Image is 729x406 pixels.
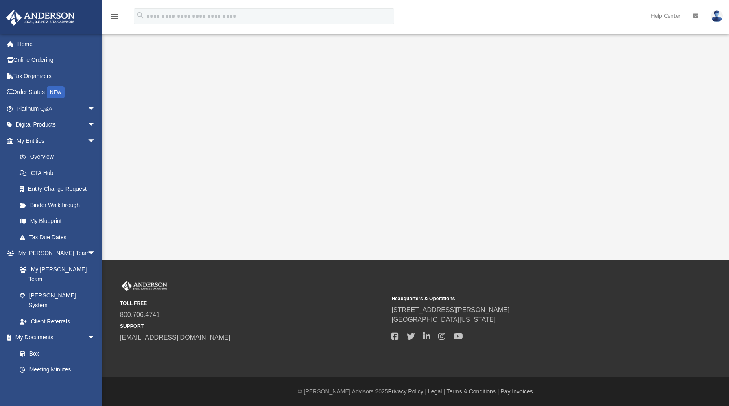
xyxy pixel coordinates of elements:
[391,316,495,323] a: [GEOGRAPHIC_DATA][US_STATE]
[6,68,108,84] a: Tax Organizers
[11,181,108,197] a: Entity Change Request
[447,388,499,395] a: Terms & Conditions |
[11,165,108,181] a: CTA Hub
[47,86,65,98] div: NEW
[711,10,723,22] img: User Pic
[11,149,108,165] a: Overview
[110,11,120,21] i: menu
[120,311,160,318] a: 800.706.4741
[87,100,104,117] span: arrow_drop_down
[110,15,120,21] a: menu
[6,36,108,52] a: Home
[102,387,729,396] div: © [PERSON_NAME] Advisors 2025
[11,378,100,394] a: Forms Library
[87,245,104,262] span: arrow_drop_down
[11,313,104,330] a: Client Referrals
[6,100,108,117] a: Platinum Q&Aarrow_drop_down
[6,84,108,101] a: Order StatusNEW
[428,388,445,395] a: Legal |
[6,117,108,133] a: Digital Productsarrow_drop_down
[87,133,104,149] span: arrow_drop_down
[87,330,104,346] span: arrow_drop_down
[87,117,104,133] span: arrow_drop_down
[6,330,104,346] a: My Documentsarrow_drop_down
[11,197,108,213] a: Binder Walkthrough
[136,11,145,20] i: search
[11,213,104,229] a: My Blueprint
[11,229,108,245] a: Tax Due Dates
[11,362,104,378] a: Meeting Minutes
[500,388,533,395] a: Pay Invoices
[6,133,108,149] a: My Entitiesarrow_drop_down
[6,52,108,68] a: Online Ordering
[11,261,100,287] a: My [PERSON_NAME] Team
[4,10,77,26] img: Anderson Advisors Platinum Portal
[11,287,104,313] a: [PERSON_NAME] System
[120,334,230,341] a: [EMAIL_ADDRESS][DOMAIN_NAME]
[391,306,509,313] a: [STREET_ADDRESS][PERSON_NAME]
[120,323,386,330] small: SUPPORT
[391,295,657,302] small: Headquarters & Operations
[120,281,169,291] img: Anderson Advisors Platinum Portal
[120,300,386,307] small: TOLL FREE
[6,245,104,262] a: My [PERSON_NAME] Teamarrow_drop_down
[388,388,427,395] a: Privacy Policy |
[11,345,100,362] a: Box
